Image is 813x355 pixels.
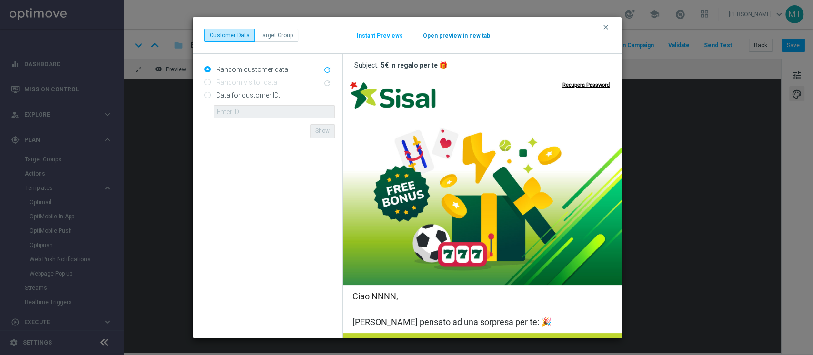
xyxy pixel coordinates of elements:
[354,61,381,69] span: Subject:
[220,5,267,11] a: Recupera Password
[381,61,447,69] div: 5€ in regalo per te 🎁
[204,29,298,42] div: ...
[10,214,55,224] span: Ciao NNNN,
[254,29,298,42] button: Target Group
[204,29,255,42] button: Customer Data
[214,65,288,74] label: Random customer data
[356,32,403,39] button: Instant Previews
[214,105,335,118] input: Enter ID
[214,91,280,99] label: Data for customer ID:
[10,238,269,251] p: [PERSON_NAME] pensato ad una sorpresa per te: 🎉
[214,78,277,87] label: Random visitor data
[602,23,610,31] i: clear
[422,32,491,39] button: Open preview in new tab
[310,124,335,138] button: Show
[323,66,331,74] i: refresh
[602,23,612,31] button: clear
[322,65,335,76] button: refresh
